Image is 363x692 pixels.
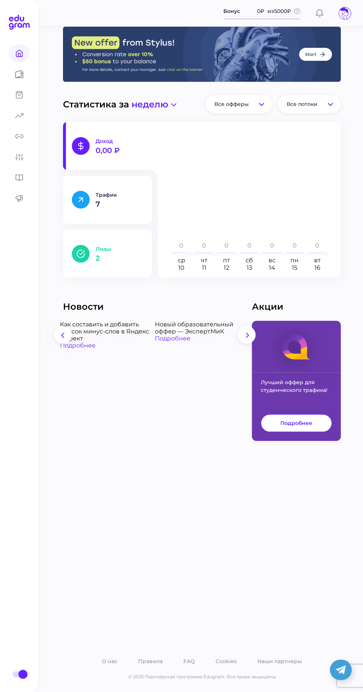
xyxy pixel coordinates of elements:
text: 14 [269,264,275,271]
button: Доход0,00 ₽ [63,122,152,170]
text: 16 [314,264,320,271]
p: 7 [96,200,143,208]
img: Stylus Banner [63,27,341,82]
text: 10 [178,264,184,271]
text: вс [269,257,276,264]
span: Бонус [223,7,240,15]
a: О нас [100,656,119,666]
span: 0 ₽ из 5000 ₽ [257,7,291,15]
text: ср [178,257,185,264]
p: Трафик [96,192,143,198]
button: Трафик7 [63,176,152,224]
a: FAQ [182,656,196,666]
span: Подробнее [280,420,312,426]
text: пн [290,257,299,264]
span: Все потоки [287,101,317,107]
tspan: 0 [293,242,297,249]
text: 11 [202,264,206,271]
text: 13 [247,264,252,271]
div: Новости [63,301,252,312]
tspan: 0 [270,242,274,249]
tspan: 0 [179,242,183,249]
div: Как составить и добавить список минус-слов в Яндекс Директ [60,321,155,342]
text: сб [246,257,253,264]
p: Лиды [96,246,143,252]
p: 2 [96,254,143,262]
tspan: 0 [247,242,251,249]
tspan: 0 [315,242,319,249]
a: Наши партнеры [256,656,303,666]
a: Подробнее [155,335,250,342]
a: Cookies [214,656,238,666]
text: 15 [292,264,297,271]
text: 12 [224,264,229,271]
span: Все офферы [214,101,249,107]
tspan: 0 [224,242,229,249]
p: 0,00 ₽ [96,147,143,154]
p: © 2025 Партнёрская программа Edugram. Все права защищены [63,673,341,680]
a: Подробнее [60,342,155,349]
text: чт [201,257,207,264]
text: пт [223,257,230,264]
button: Лиды2 [63,230,152,277]
tspan: 0 [202,242,206,249]
text: вт [314,257,320,264]
div: Новый образовательный оффер — ЭкспертМиК [155,321,250,335]
span: неделю [131,99,168,110]
p: Лучший оффер для студенческого трафика! [252,373,341,414]
div: Акции [252,301,341,312]
a: Правила [137,656,164,666]
a: Подробнее [261,414,332,432]
p: Доход [96,138,143,144]
div: Статистика за [63,95,341,113]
